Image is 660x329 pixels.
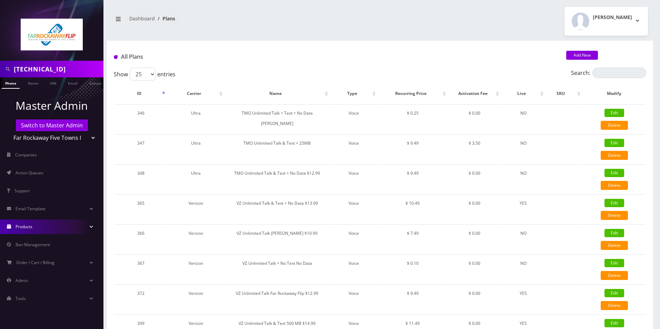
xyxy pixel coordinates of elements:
td: Voice [330,224,377,254]
td: Ultra [168,134,224,164]
th: Carrier: activate to sort column ascending [168,84,224,104]
td: Voice [330,104,377,134]
li: Plans [155,15,175,22]
td: Verizon [168,284,224,314]
td: $ 0.00 [448,254,501,284]
td: 366 [114,224,167,254]
th: Type: activate to sort column ascending [330,84,377,104]
span: Companies [15,152,37,158]
h2: [PERSON_NAME] [593,14,632,20]
td: $ 9.49 [378,164,448,194]
a: SIM [47,77,60,88]
a: Delete [601,181,628,190]
th: Recurring Price: activate to sort column ascending [378,84,448,104]
span: Support [14,188,30,194]
td: VZ Unlimited Talk [PERSON_NAME] $10.99 [225,224,330,254]
td: 347 [114,134,167,164]
a: Delete [601,271,628,280]
h1: All Plans [114,54,556,60]
td: $ 3.50 [448,134,501,164]
td: VZ Unlimited Talk & Text + No Data $13.99 [225,194,330,224]
a: Delete [601,121,628,130]
span: Admin [16,278,28,283]
td: $ 0.00 [448,224,501,254]
td: $ 0.00 [448,194,501,224]
td: Verizon [168,224,224,254]
button: [PERSON_NAME] [564,7,648,36]
td: 367 [114,254,167,284]
span: Tools [16,296,26,301]
td: Ultra [168,104,224,134]
td: TMO Unlimited Talk & Text + No Data $12.99 [225,164,330,194]
th: SKU: activate to sort column ascending [546,84,582,104]
a: Edit [604,169,624,177]
a: Edit [604,319,624,327]
a: Add New [566,51,598,60]
span: Action Queues [16,170,43,176]
td: Verizon [168,194,224,224]
td: TMO Unlimited Talk & Text + 25MB [225,134,330,164]
select: Showentries [130,68,156,81]
a: Delete [601,211,628,220]
a: Edit [604,109,624,117]
td: $ 0.00 [448,104,501,134]
span: Ban Management [16,242,50,248]
a: Delete [601,301,628,310]
a: Delete [601,241,628,250]
a: Edit [604,229,624,237]
td: 348 [114,164,167,194]
td: $ 0.00 [448,164,501,194]
td: YES [501,284,545,314]
td: 346 [114,104,167,134]
td: NO [501,224,545,254]
td: Verizon [168,254,224,284]
td: Voice [330,164,377,194]
th: Name: activate to sort column ascending [225,84,330,104]
td: NO [501,164,545,194]
td: 365 [114,194,167,224]
td: TMO Unlimited Talk + Text + No Data [PERSON_NAME] [225,104,330,134]
td: VZ Unlimited Talk Far Rockaway Flip $12.99 [225,284,330,314]
td: YES [501,194,545,224]
td: $ 9.49 [378,134,448,164]
a: Name [24,77,42,88]
label: Show entries [114,68,176,81]
td: NO [501,104,545,134]
a: Phone [2,77,20,89]
a: Email [64,77,81,88]
td: NO [501,134,545,164]
td: Voice [330,254,377,284]
th: Activation Fee: activate to sort column ascending [448,84,501,104]
a: Dashboard [129,15,155,22]
a: Edit [604,139,624,147]
a: Edit [604,289,624,297]
td: $ 0.25 [378,104,448,134]
td: Voice [330,194,377,224]
input: Search: [592,68,646,78]
span: Order / Cart / Billing [16,260,54,265]
td: Voice [330,134,377,164]
a: Edit [604,259,624,267]
label: Search: [571,68,646,78]
td: $ 10.49 [378,194,448,224]
span: Email Template [16,206,46,212]
td: 372 [114,284,167,314]
th: Modify [583,84,646,104]
td: Voice [330,284,377,314]
img: Far Rockaway Five Towns Flip [21,19,83,50]
a: Company [86,77,109,88]
th: Live: activate to sort column ascending [501,84,545,104]
nav: breadcrumb [112,11,375,31]
td: $ 9.49 [378,284,448,314]
a: Switch to Master Admin [16,119,88,131]
a: Edit [604,199,624,207]
td: $ 7.49 [378,224,448,254]
span: Products [16,224,32,230]
td: $ 0.00 [448,284,501,314]
td: VZ Unlimited Talk + No Text No Data [225,254,330,284]
th: ID: activate to sort column descending [114,84,167,104]
td: Ultra [168,164,224,194]
td: NO [501,254,545,284]
td: $ 0.10 [378,254,448,284]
